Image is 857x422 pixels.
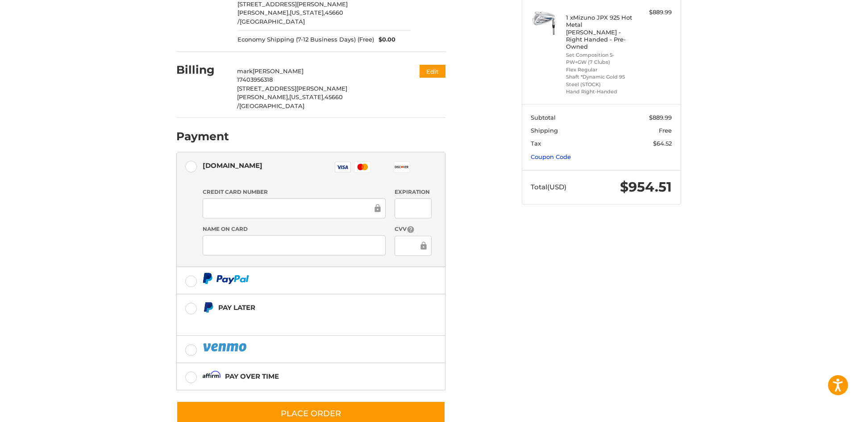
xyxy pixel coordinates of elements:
[237,85,347,92] span: [STREET_ADDRESS][PERSON_NAME]
[218,300,389,315] div: Pay Later
[420,65,445,78] button: Edit
[531,183,566,191] span: Total (USD)
[659,127,672,134] span: Free
[566,88,634,96] li: Hand Right-Handed
[203,371,220,382] img: Affirm icon
[237,35,374,44] span: Economy Shipping (7-12 Business Days) (Free)
[203,225,386,233] label: Name on Card
[649,114,672,121] span: $889.99
[566,73,634,88] li: Shaft *Dynamic Gold 95 Steel (STOCK)
[237,9,343,25] span: 45660 /
[237,67,253,75] span: mark
[531,114,556,121] span: Subtotal
[176,130,229,143] h2: Payment
[237,0,348,8] span: [STREET_ADDRESS][PERSON_NAME]
[237,93,289,100] span: [PERSON_NAME],
[395,188,432,196] label: Expiration
[566,14,634,50] h4: 1 x Mizuno JPX 925 Hot Metal [PERSON_NAME] - Right Handed - Pre-Owned
[225,369,279,384] div: Pay over time
[176,63,229,77] h2: Billing
[395,225,432,234] label: CVV
[289,93,324,100] span: [US_STATE],
[566,51,634,66] li: Set Composition 5-PW+GW (7 Clubs)
[240,18,305,25] span: [GEOGRAPHIC_DATA]
[566,66,634,74] li: Flex Regular
[620,179,672,195] span: $954.51
[531,153,571,160] a: Coupon Code
[374,35,395,44] span: $0.00
[203,158,262,173] div: [DOMAIN_NAME]
[637,8,672,17] div: $889.99
[203,317,389,325] iframe: PayPal Message 1
[290,9,325,16] span: [US_STATE],
[237,9,290,16] span: [PERSON_NAME],
[237,93,343,109] span: 45660 /
[531,140,541,147] span: Tax
[783,398,857,422] iframe: Google Customer Reviews
[203,302,214,313] img: Pay Later icon
[253,67,304,75] span: [PERSON_NAME]
[203,188,386,196] label: Credit Card Number
[237,76,273,83] span: 17403956318
[203,342,248,353] img: PayPal icon
[239,102,304,109] span: [GEOGRAPHIC_DATA]
[531,127,558,134] span: Shipping
[653,140,672,147] span: $64.52
[203,273,249,284] img: PayPal icon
